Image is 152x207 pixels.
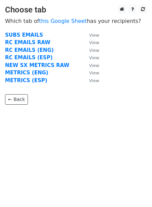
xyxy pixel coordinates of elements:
[89,33,99,38] small: View
[89,63,99,68] small: View
[5,55,52,61] a: RC EMAILS (ESP)
[89,48,99,53] small: View
[89,78,99,83] small: View
[5,47,54,53] a: RC EMAILS (ENG)
[82,77,99,83] a: View
[5,39,50,45] a: RC EMAILS RAW
[82,55,99,61] a: View
[82,62,99,68] a: View
[89,40,99,45] small: View
[5,18,147,25] p: Which tab of has your recipients?
[82,70,99,76] a: View
[82,39,99,45] a: View
[82,32,99,38] a: View
[82,47,99,53] a: View
[5,70,48,76] a: METRICS (ENG)
[39,18,87,24] a: this Google Sheet
[5,62,69,68] a: NEW SX METRICS RAW
[5,94,28,105] a: ← Back
[5,77,47,83] a: METRICS (ESP)
[89,70,99,75] small: View
[5,32,43,38] a: SUBS EMAILS
[5,5,147,15] h3: Choose tab
[89,55,99,60] small: View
